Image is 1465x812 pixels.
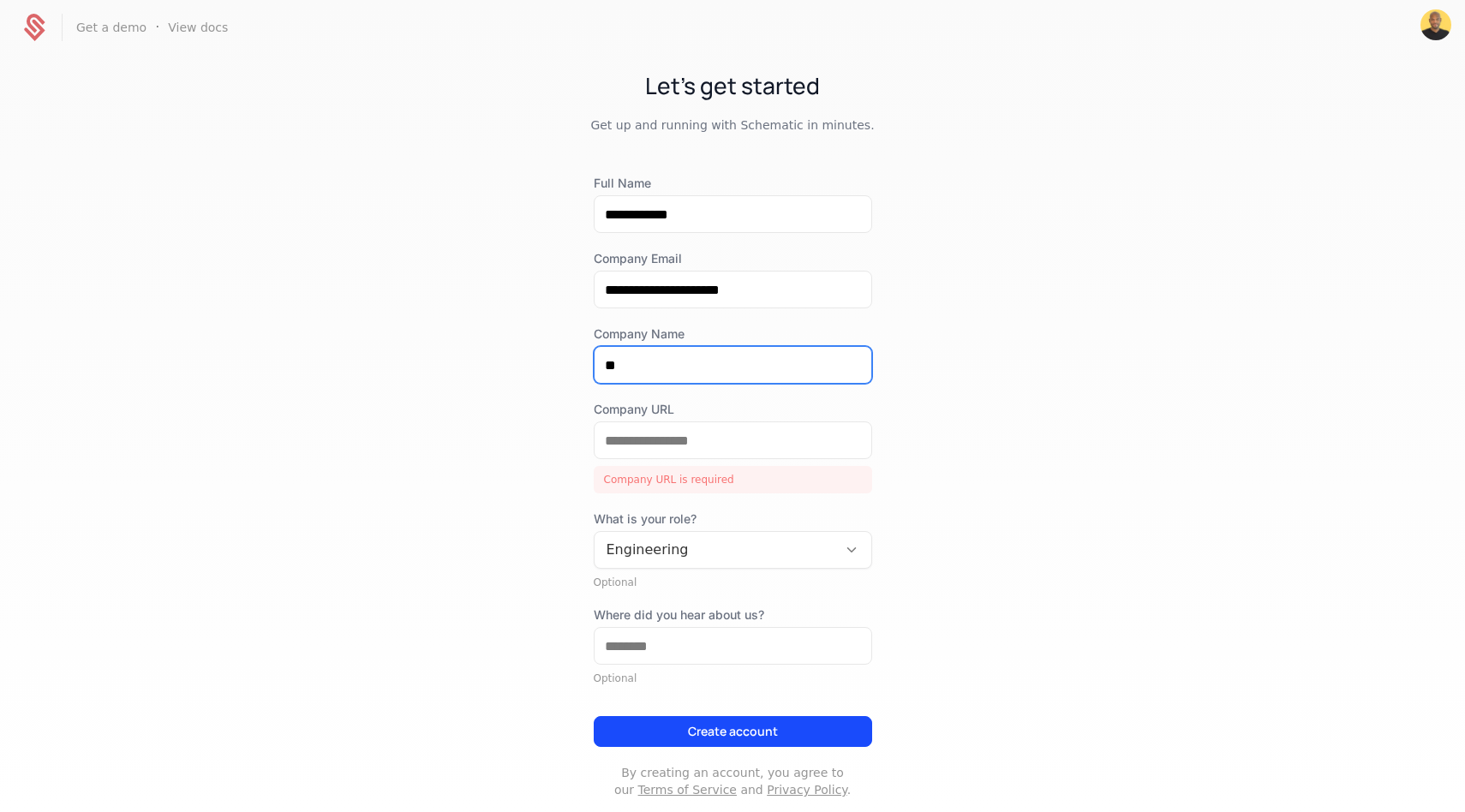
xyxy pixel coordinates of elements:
[1420,9,1451,40] button: Open user button
[594,250,872,267] label: Company Email
[594,764,872,798] p: By creating an account, you agree to our and .
[1420,9,1451,40] img: Jason Suárez
[168,19,228,36] a: View docs
[594,716,872,747] button: Create account
[594,510,872,528] span: What is your role?
[155,17,159,38] span: ·
[76,19,146,36] a: Get a demo
[767,783,846,797] a: Privacy Policy
[638,783,737,797] a: Terms of Service
[594,606,872,624] label: Where did you hear about us?
[594,576,872,589] div: Optional
[594,175,872,192] label: Full Name
[594,325,872,343] label: Company Name
[594,466,872,493] div: Company URL is required
[594,401,872,418] label: Company URL
[594,672,872,685] div: Optional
